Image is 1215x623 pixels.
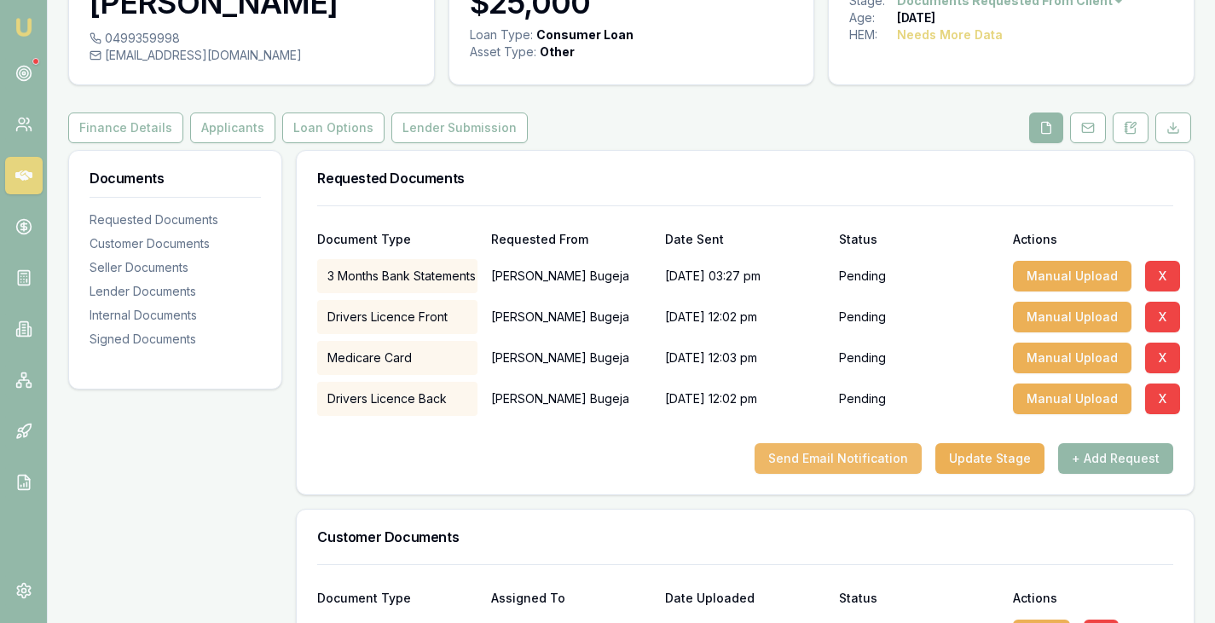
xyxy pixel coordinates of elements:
p: Pending [839,390,886,407]
button: Manual Upload [1013,384,1131,414]
div: [DATE] 12:02 pm [665,300,825,334]
h3: Requested Documents [317,171,1173,185]
div: Date Uploaded [665,592,825,604]
div: [DATE] 12:03 pm [665,341,825,375]
p: Pending [839,268,886,285]
button: Loan Options [282,112,385,143]
button: X [1145,343,1180,373]
div: Requested From [491,234,651,245]
img: emu-icon-u.png [14,17,34,37]
p: [PERSON_NAME] Bugeja [491,300,651,334]
div: Customer Documents [90,235,261,252]
h3: Customer Documents [317,530,1173,544]
a: Applicants [187,112,279,143]
div: Internal Documents [90,307,261,324]
div: Needs More Data [897,26,1003,43]
div: Document Type [317,592,477,604]
div: HEM: [849,26,897,43]
button: Manual Upload [1013,261,1131,291]
div: [DATE] 12:02 pm [665,382,825,416]
a: Finance Details [68,112,187,143]
h3: Documents [90,171,261,185]
div: Loan Type: [470,26,533,43]
div: Seller Documents [90,259,261,276]
button: Finance Details [68,112,183,143]
button: Manual Upload [1013,302,1131,332]
div: Drivers Licence Back [317,382,477,416]
button: Lender Submission [391,112,528,143]
button: Manual Upload [1013,343,1131,373]
a: Lender Submission [388,112,531,143]
div: 0499359998 [90,30,414,47]
div: [EMAIL_ADDRESS][DOMAIN_NAME] [90,47,414,64]
button: X [1145,384,1180,414]
p: Pending [839,349,886,366]
div: Asset Type : [470,43,536,61]
button: Send Email Notification [755,443,922,474]
div: Medicare Card [317,341,477,375]
div: Age: [849,9,897,26]
button: X [1145,261,1180,291]
p: [PERSON_NAME] Bugeja [491,341,651,375]
button: Update Stage [935,443,1044,474]
div: Signed Documents [90,331,261,348]
div: [DATE] 03:27 pm [665,259,825,293]
div: Requested Documents [90,211,261,228]
div: Assigned To [491,592,651,604]
div: Status [839,592,999,604]
div: Date Sent [665,234,825,245]
div: [DATE] [897,9,935,26]
button: + Add Request [1058,443,1173,474]
button: X [1145,302,1180,332]
div: Document Type [317,234,477,245]
p: [PERSON_NAME] Bugeja [491,259,651,293]
p: [PERSON_NAME] Bugeja [491,382,651,416]
div: 3 Months Bank Statements [317,259,477,293]
div: Other [540,43,575,61]
div: Drivers Licence Front [317,300,477,334]
div: Actions [1013,592,1173,604]
a: Loan Options [279,112,388,143]
div: Status [839,234,999,245]
div: Lender Documents [90,283,261,300]
p: Pending [839,309,886,326]
div: Consumer Loan [536,26,634,43]
div: Actions [1013,234,1173,245]
button: Applicants [190,112,275,143]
